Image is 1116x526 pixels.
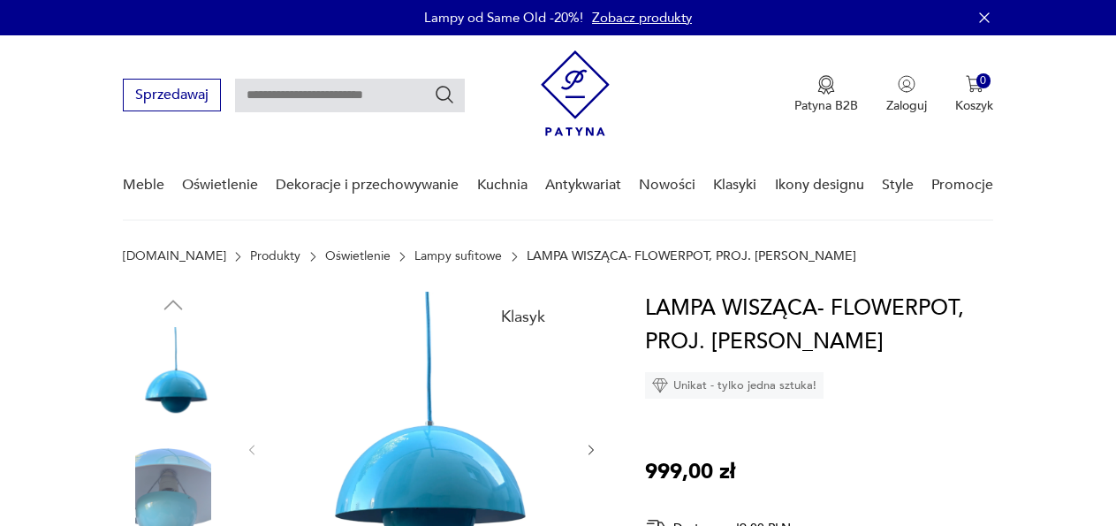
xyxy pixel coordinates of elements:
a: Sprzedawaj [123,90,221,103]
p: 999,00 zł [645,455,735,489]
img: Patyna - sklep z meblami i dekoracjami vintage [541,50,610,136]
p: Lampy od Same Old -20%! [424,9,583,27]
a: Ikona medaluPatyna B2B [794,75,858,114]
p: Zaloguj [886,97,927,114]
button: Sprzedawaj [123,79,221,111]
a: Kuchnia [477,151,528,219]
a: Ikony designu [775,151,864,219]
button: Zaloguj [886,75,927,114]
div: Klasyk [490,299,556,336]
a: Antykwariat [545,151,621,219]
a: Promocje [931,151,993,219]
a: Klasyki [713,151,756,219]
p: Koszyk [955,97,993,114]
img: Ikona koszyka [966,75,983,93]
a: Produkty [250,249,300,263]
a: Oświetlenie [182,151,258,219]
img: Zdjęcie produktu LAMPA WISZĄCA- FLOWERPOT, PROJ. VERNER PANTON [123,327,224,428]
div: 0 [976,73,991,88]
a: Oświetlenie [325,249,391,263]
button: 0Koszyk [955,75,993,114]
button: Szukaj [434,84,455,105]
p: Patyna B2B [794,97,858,114]
img: Ikona medalu [817,75,835,95]
div: Unikat - tylko jedna sztuka! [645,372,824,399]
p: LAMPA WISZĄCA- FLOWERPOT, PROJ. [PERSON_NAME] [527,249,856,263]
img: Ikona diamentu [652,377,668,393]
h1: LAMPA WISZĄCA- FLOWERPOT, PROJ. [PERSON_NAME] [645,292,993,359]
img: Ikonka użytkownika [898,75,915,93]
a: [DOMAIN_NAME] [123,249,226,263]
a: Zobacz produkty [592,9,692,27]
a: Style [882,151,914,219]
a: Lampy sufitowe [414,249,502,263]
a: Meble [123,151,164,219]
a: Nowości [639,151,695,219]
a: Dekoracje i przechowywanie [276,151,459,219]
button: Patyna B2B [794,75,858,114]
